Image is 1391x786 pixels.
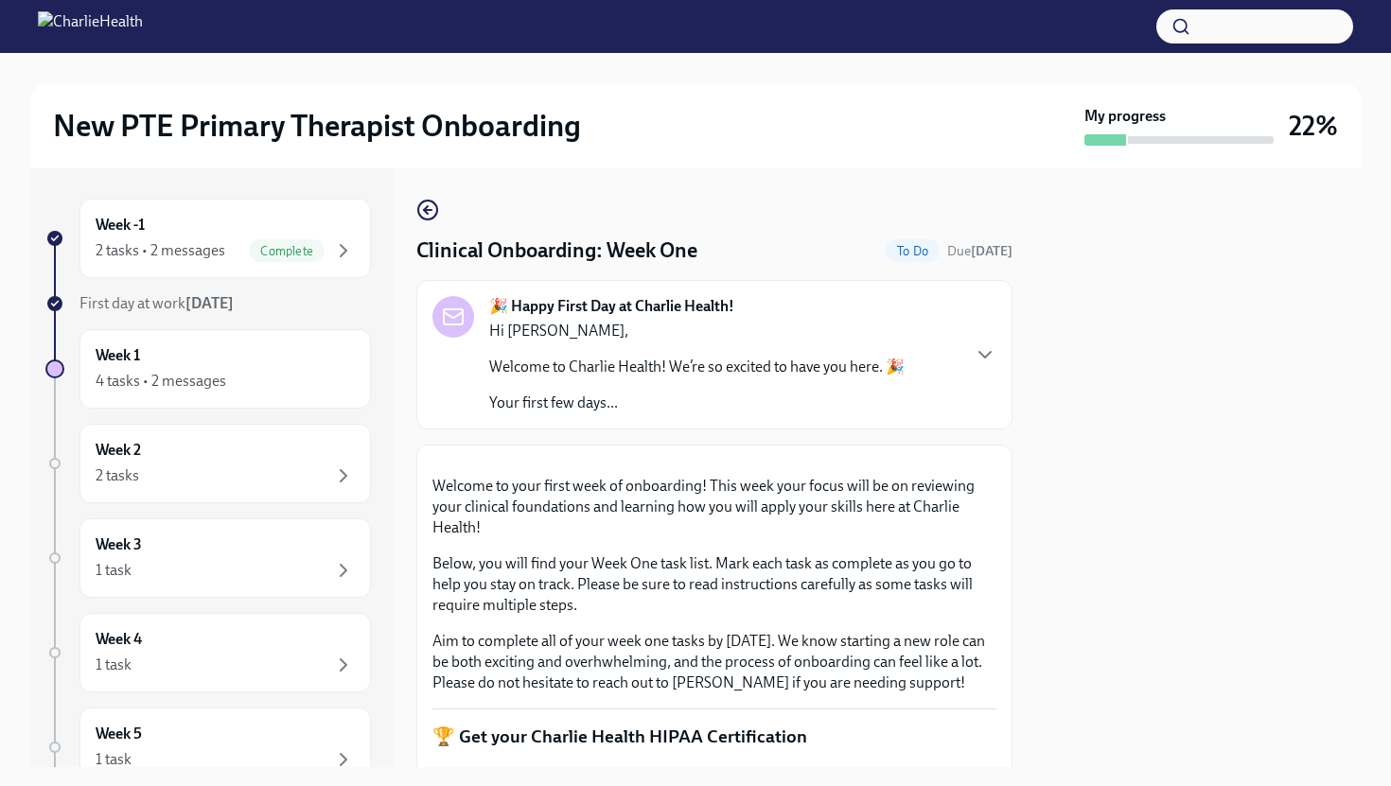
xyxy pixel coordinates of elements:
[947,243,1012,259] span: Due
[489,296,734,317] strong: 🎉 Happy First Day at Charlie Health!
[947,242,1012,260] span: September 27th, 2025 07:00
[79,294,234,312] span: First day at work
[489,357,905,377] p: Welcome to Charlie Health! We’re so excited to have you here. 🎉
[96,560,132,581] div: 1 task
[96,749,132,770] div: 1 task
[96,724,142,744] h6: Week 5
[96,215,145,236] h6: Week -1
[96,345,140,366] h6: Week 1
[96,371,226,392] div: 4 tasks • 2 messages
[45,613,371,692] a: Week 41 task
[96,440,141,461] h6: Week 2
[45,329,371,409] a: Week 14 tasks • 2 messages
[971,243,1012,259] strong: [DATE]
[96,534,142,555] h6: Week 3
[416,236,697,265] h4: Clinical Onboarding: Week One
[432,476,996,538] p: Welcome to your first week of onboarding! This week your focus will be on reviewing your clinical...
[96,629,142,650] h6: Week 4
[38,11,143,42] img: CharlieHealth
[96,240,225,261] div: 2 tasks • 2 messages
[432,631,996,693] p: Aim to complete all of your week one tasks by [DATE]. We know starting a new role can be both exc...
[249,244,325,258] span: Complete
[96,655,132,675] div: 1 task
[1289,109,1338,143] h3: 22%
[886,244,940,258] span: To Do
[185,294,234,312] strong: [DATE]
[45,518,371,598] a: Week 31 task
[432,725,996,749] p: 🏆 Get your Charlie Health HIPAA Certification
[489,393,905,413] p: Your first few days...
[432,553,996,616] p: Below, you will find your Week One task list. Mark each task as complete as you go to help you st...
[53,107,581,145] h2: New PTE Primary Therapist Onboarding
[45,293,371,314] a: First day at work[DATE]
[1084,106,1166,127] strong: My progress
[45,424,371,503] a: Week 22 tasks
[489,321,905,341] p: Hi [PERSON_NAME],
[45,199,371,278] a: Week -12 tasks • 2 messagesComplete
[96,465,139,486] div: 2 tasks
